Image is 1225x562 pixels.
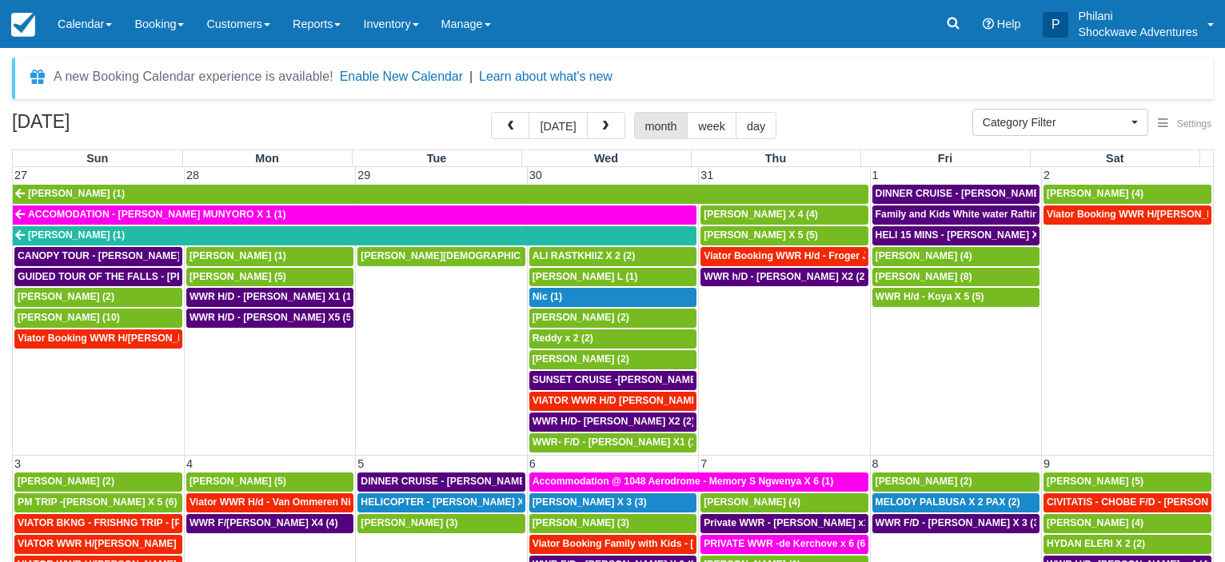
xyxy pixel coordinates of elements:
[876,229,1059,241] span: HELI 15 MINS - [PERSON_NAME] X4 (4)
[1148,113,1221,136] button: Settings
[28,188,125,199] span: [PERSON_NAME] (1)
[594,152,618,165] span: Wed
[185,169,201,181] span: 28
[18,291,114,302] span: [PERSON_NAME] (2)
[1043,535,1211,554] a: HYDAN ELERI X 2 (2)
[529,288,696,307] a: Nic (1)
[18,250,209,261] span: CANOPY TOUR - [PERSON_NAME] X5 (5)
[699,457,708,470] span: 7
[529,350,696,369] a: [PERSON_NAME] (2)
[876,496,1020,508] span: MELODY PALBUSA X 2 PAX (2)
[533,250,635,261] span: ALI RASTKHIIZ X 2 (2)
[1078,24,1198,40] p: Shockwave Adventures
[13,226,696,245] a: [PERSON_NAME] (1)
[357,247,525,266] a: [PERSON_NAME][DEMOGRAPHIC_DATA] (6)
[533,333,593,344] span: Reddy x 2 (2)
[1043,514,1211,533] a: [PERSON_NAME] (4)
[704,271,868,282] span: WWR h/D - [PERSON_NAME] X2 (2)
[356,169,372,181] span: 29
[997,18,1021,30] span: Help
[14,514,182,533] a: VIATOR BKNG - FRISHNG TRIP - [PERSON_NAME] X 5 (4)
[533,517,629,528] span: [PERSON_NAME] (3)
[876,209,1165,220] span: Family and Kids White water Rafting - [PERSON_NAME] X4 (4)
[340,69,463,85] button: Enable New Calendar
[186,472,353,492] a: [PERSON_NAME] (5)
[872,288,1039,307] a: WWR H/d - Koya X 5 (5)
[529,309,696,328] a: [PERSON_NAME] (2)
[190,312,355,323] span: WWR H/D - [PERSON_NAME] X5 (5)
[700,514,868,533] a: Private WWR - [PERSON_NAME] x1 (1)
[872,268,1039,287] a: [PERSON_NAME] (8)
[528,457,537,470] span: 6
[356,457,365,470] span: 5
[872,185,1039,204] a: DINNER CRUISE - [PERSON_NAME] X4 (4)
[11,13,35,37] img: checkfront-main-nav-mini-logo.png
[1106,152,1123,165] span: Sat
[12,112,214,141] h2: [DATE]
[687,112,736,139] button: week
[18,538,199,549] span: VIATOR WWR H/[PERSON_NAME] 2 (2)
[529,247,696,266] a: ALI RASTKHIIZ X 2 (2)
[1043,205,1211,225] a: Viator Booking WWR H/[PERSON_NAME] 4 (4)
[529,392,696,411] a: VIATOR WWR H/D [PERSON_NAME] 4 (4)
[700,268,868,287] a: WWR h/D - [PERSON_NAME] X2 (2)
[357,493,525,512] a: HELICOPTER - [PERSON_NAME] X 3 (3)
[983,114,1127,130] span: Category Filter
[190,517,338,528] span: WWR F/[PERSON_NAME] X4 (4)
[18,496,178,508] span: PM TRIP -[PERSON_NAME] X 5 (6)
[186,288,353,307] a: WWR H/D - [PERSON_NAME] X1 (1)
[357,514,525,533] a: [PERSON_NAME] (3)
[18,333,414,344] span: Viator Booking WWR H/[PERSON_NAME] [PERSON_NAME][GEOGRAPHIC_DATA] (1)
[18,312,120,323] span: [PERSON_NAME] (10)
[86,152,108,165] span: Sun
[533,271,638,282] span: [PERSON_NAME] L (1)
[872,247,1039,266] a: [PERSON_NAME] (4)
[357,472,525,492] a: DINNER CRUISE - [PERSON_NAME] X3 (3)
[704,229,818,241] span: [PERSON_NAME] X 5 (5)
[529,514,696,533] a: [PERSON_NAME] (3)
[704,538,868,549] span: PRIVATE WWR -de Kerchove x 6 (6)
[1043,472,1211,492] a: [PERSON_NAME] (5)
[1078,8,1198,24] p: Philani
[28,229,125,241] span: [PERSON_NAME] (1)
[190,496,393,508] span: Viator WWR H/d - Van Ommeren Nick X 4 (4)
[700,247,868,266] a: Viator Booking WWR H/d - Froger Julien X1 (1)
[13,169,29,181] span: 27
[872,472,1039,492] a: [PERSON_NAME] (2)
[14,472,182,492] a: [PERSON_NAME] (2)
[190,291,355,302] span: WWR H/D - [PERSON_NAME] X1 (1)
[1042,457,1051,470] span: 9
[533,538,796,549] span: Viator Booking Family with Kids - [PERSON_NAME] 4 (4)
[14,268,182,287] a: GUIDED TOUR OF THE FALLS - [PERSON_NAME] X 5 (5)
[529,535,696,554] a: Viator Booking Family with Kids - [PERSON_NAME] 4 (4)
[54,67,333,86] div: A new Booking Calendar experience is available!
[529,472,868,492] a: Accommodation @ 1048 Aerodrome - Memory S Ngwenya X 6 (1)
[533,312,629,323] span: [PERSON_NAME] (2)
[1047,188,1143,199] span: [PERSON_NAME] (4)
[529,329,696,349] a: Reddy x 2 (2)
[529,413,696,432] a: WWR H/D- [PERSON_NAME] X2 (2)
[13,205,696,225] a: ACCOMODATION - [PERSON_NAME] MUNYORO X 1 (1)
[634,112,688,139] button: month
[361,476,558,487] span: DINNER CRUISE - [PERSON_NAME] X3 (3)
[190,476,286,487] span: [PERSON_NAME] (5)
[186,268,353,287] a: [PERSON_NAME] (5)
[876,291,984,302] span: WWR H/d - Koya X 5 (5)
[700,535,868,554] a: PRIVATE WWR -de Kerchove x 6 (6)
[1043,185,1211,204] a: [PERSON_NAME] (4)
[533,353,629,365] span: [PERSON_NAME] (2)
[700,493,868,512] a: [PERSON_NAME] (4)
[1177,118,1211,130] span: Settings
[1047,476,1143,487] span: [PERSON_NAME] (5)
[18,517,285,528] span: VIATOR BKNG - FRISHNG TRIP - [PERSON_NAME] X 5 (4)
[765,152,786,165] span: Thu
[872,226,1039,245] a: HELI 15 MINS - [PERSON_NAME] X4 (4)
[533,476,834,487] span: Accommodation @ 1048 Aerodrome - Memory S Ngwenya X 6 (1)
[876,188,1073,199] span: DINNER CRUISE - [PERSON_NAME] X4 (4)
[28,209,286,220] span: ACCOMODATION - [PERSON_NAME] MUNYORO X 1 (1)
[479,70,612,83] a: Learn about what's new
[533,436,700,448] span: WWR- F/D - [PERSON_NAME] X1 (1)
[14,493,182,512] a: PM TRIP -[PERSON_NAME] X 5 (6)
[700,205,868,225] a: [PERSON_NAME] X 4 (4)
[871,169,880,181] span: 1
